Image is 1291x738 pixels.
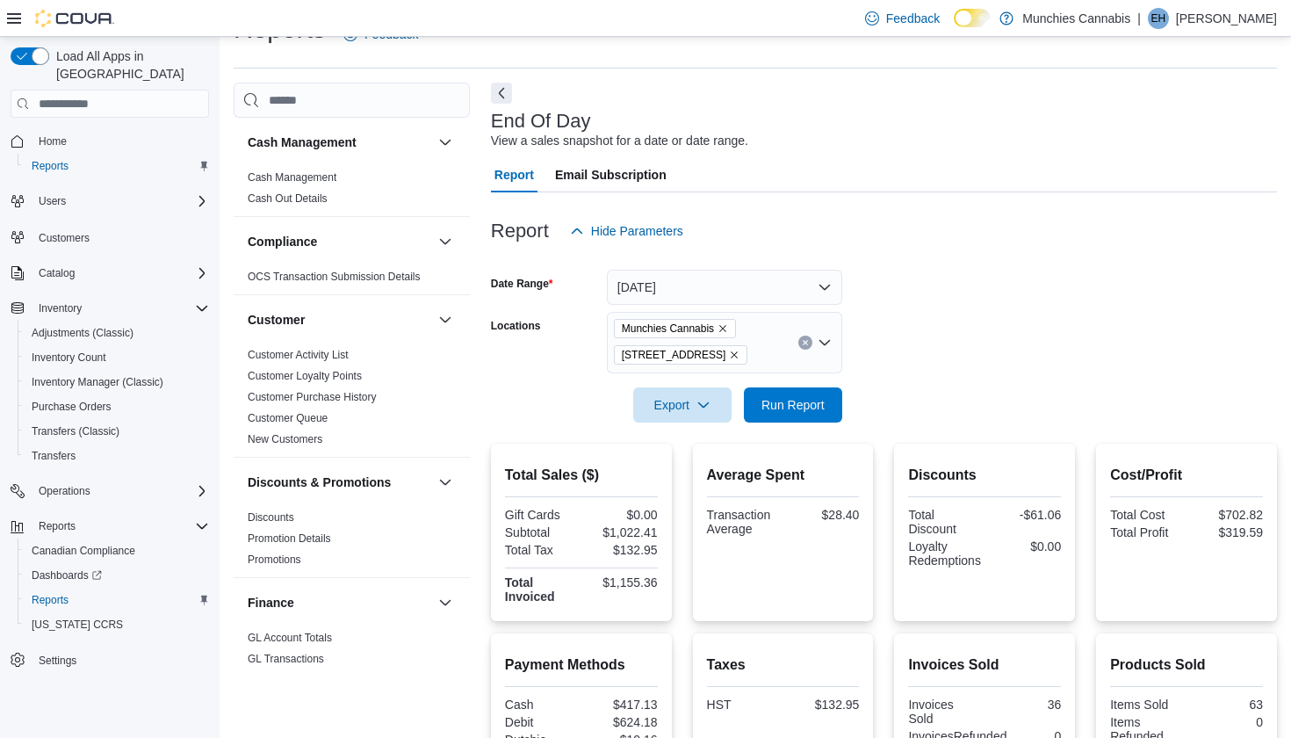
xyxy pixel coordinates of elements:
[25,590,209,611] span: Reports
[1022,8,1130,29] p: Munchies Cannabis
[505,698,578,712] div: Cash
[908,465,1061,486] h2: Discounts
[32,191,73,212] button: Users
[491,221,549,242] h3: Report
[25,540,142,561] a: Canadian Compliance
[25,445,83,467] a: Transfers
[25,156,76,177] a: Reports
[32,191,209,212] span: Users
[1190,525,1263,539] div: $319.59
[18,539,216,563] button: Canadian Compliance
[248,233,431,250] button: Compliance
[248,134,357,151] h3: Cash Management
[1110,525,1183,539] div: Total Profit
[25,396,209,417] span: Purchase Orders
[908,508,981,536] div: Total Discount
[32,298,209,319] span: Inventory
[729,350,739,360] button: Remove 131 Beechwood Ave from selection in this group
[32,228,97,249] a: Customers
[32,226,209,248] span: Customers
[248,511,294,524] a: Discounts
[18,612,216,637] button: [US_STATE] CCRS
[505,575,555,604] strong: Total Invoiced
[39,231,90,245] span: Customers
[248,311,431,329] button: Customer
[4,514,216,539] button: Reports
[248,653,324,665] a: GL Transactions
[435,472,456,493] button: Discounts & Promotions
[248,594,294,611] h3: Finance
[32,130,209,152] span: Home
[585,508,658,522] div: $0.00
[555,157,667,192] span: Email Subscription
[435,231,456,252] button: Compliance
[1151,8,1166,29] span: EH
[954,27,955,28] span: Dark Mode
[25,347,113,368] a: Inventory Count
[908,655,1061,676] h2: Invoices Sold
[25,565,209,586] span: Dashboards
[25,372,209,393] span: Inventory Manager (Classic)
[1110,508,1183,522] div: Total Cost
[707,698,780,712] div: HST
[39,519,76,533] span: Reports
[248,474,431,491] button: Discounts & Promotions
[607,270,842,305] button: [DATE]
[248,391,377,403] a: Customer Purchase History
[248,594,431,611] button: Finance
[248,192,328,205] a: Cash Out Details
[591,222,683,240] span: Hide Parameters
[786,508,859,522] div: $28.40
[32,326,133,340] span: Adjustments (Classic)
[11,121,209,719] nav: Complex example
[25,540,209,561] span: Canadian Compliance
[39,134,67,148] span: Home
[18,154,216,178] button: Reports
[585,698,658,712] div: $417.13
[4,189,216,213] button: Users
[25,421,126,442] a: Transfers (Classic)
[1110,465,1263,486] h2: Cost/Profit
[798,336,812,350] button: Clear input
[988,698,1061,712] div: 36
[39,194,66,208] span: Users
[234,627,470,676] div: Finance
[491,111,591,132] h3: End Of Day
[248,553,301,566] a: Promotions
[248,412,328,424] a: Customer Queue
[585,575,658,590] div: $1,155.36
[491,83,512,104] button: Next
[988,539,1061,553] div: $0.00
[25,322,209,344] span: Adjustments (Classic)
[585,543,658,557] div: $132.95
[32,263,82,284] button: Catalog
[491,277,553,291] label: Date Range
[32,424,119,438] span: Transfers (Classic)
[622,346,726,364] span: [STREET_ADDRESS]
[248,171,336,184] a: Cash Management
[18,321,216,345] button: Adjustments (Classic)
[4,648,216,673] button: Settings
[1148,8,1169,29] div: Elias Hanna
[718,323,728,334] button: Remove Munchies Cannabis from selection in this group
[614,345,748,365] span: 131 Beechwood Ave
[25,347,209,368] span: Inventory Count
[248,311,305,329] h3: Customer
[744,387,842,423] button: Run Report
[25,322,141,344] a: Adjustments (Classic)
[32,516,83,537] button: Reports
[248,632,332,644] a: GL Account Totals
[234,266,470,294] div: Compliance
[248,370,362,382] a: Customer Loyalty Points
[25,421,209,442] span: Transfers (Classic)
[1190,508,1263,522] div: $702.82
[32,263,209,284] span: Catalog
[39,484,90,498] span: Operations
[435,309,456,330] button: Customer
[32,568,102,582] span: Dashboards
[505,465,658,486] h2: Total Sales ($)
[988,508,1061,522] div: -$61.06
[858,1,947,36] a: Feedback
[4,224,216,250] button: Customers
[39,654,76,668] span: Settings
